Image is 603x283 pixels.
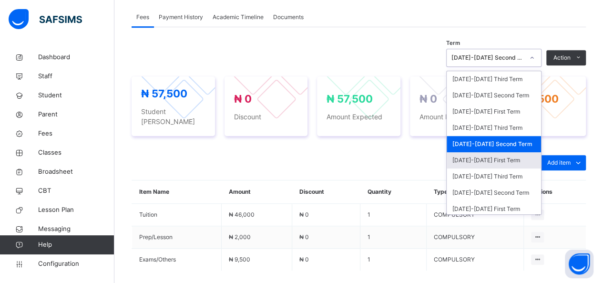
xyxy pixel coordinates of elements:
[38,129,114,138] span: Fees
[292,180,360,204] th: Discount
[159,13,203,21] span: Payment History
[139,255,214,264] span: Exams/Others
[451,53,524,62] div: [DATE]-[DATE] Second Term
[38,72,114,81] span: Staff
[447,152,541,168] div: [DATE]-[DATE] First Term
[427,249,524,271] td: COMPULSORY
[447,104,541,120] div: [DATE]-[DATE] First Term
[38,205,114,215] span: Lesson Plan
[9,9,82,29] img: safsims
[360,204,426,226] td: 1
[419,93,437,105] span: ₦ 0
[299,256,309,263] span: ₦ 0
[447,71,541,87] div: [DATE]-[DATE] Third Term
[38,186,114,196] span: CBT
[141,87,187,100] span: ₦ 57,500
[234,93,252,105] span: ₦ 0
[447,201,541,217] div: [DATE]-[DATE] First Term
[299,233,309,241] span: ₦ 0
[139,210,214,219] span: Tuition
[360,180,426,204] th: Quantity
[360,249,426,271] td: 1
[427,226,524,249] td: COMPULSORY
[38,224,114,234] span: Messaging
[38,110,114,119] span: Parent
[447,120,541,136] div: [DATE]-[DATE] Third Term
[427,180,524,204] th: Type
[229,211,255,218] span: ₦ 46,000
[447,136,541,152] div: [DATE]-[DATE] Second Term
[327,93,373,105] span: ₦ 57,500
[139,233,214,241] span: Prep/Lesson
[447,87,541,104] div: [DATE]-[DATE] Second Term
[547,158,571,167] span: Add item
[553,53,571,62] span: Action
[512,112,576,122] span: Balance
[447,168,541,185] div: [DATE]-[DATE] Third Term
[523,180,586,204] th: Actions
[38,148,114,157] span: Classes
[427,204,524,226] td: COMPULSORY
[222,180,292,204] th: Amount
[273,13,304,21] span: Documents
[327,112,391,122] span: Amount Expected
[229,256,250,263] span: ₦ 9,500
[565,250,593,278] button: Open asap
[38,167,114,177] span: Broadsheet
[213,13,264,21] span: Academic Timeline
[136,13,149,21] span: Fees
[38,259,114,269] span: Configuration
[141,106,205,126] span: Student [PERSON_NAME]
[38,52,114,62] span: Dashboard
[38,240,114,250] span: Help
[234,112,298,122] span: Discount
[360,226,426,249] td: 1
[446,39,460,47] span: Term
[447,185,541,201] div: [DATE]-[DATE] Second Term
[419,112,484,122] span: Amount Paid
[38,91,114,100] span: Student
[299,211,309,218] span: ₦ 0
[229,233,251,241] span: ₦ 2,000
[132,180,222,204] th: Item Name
